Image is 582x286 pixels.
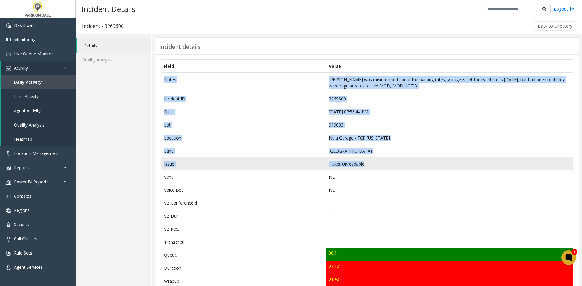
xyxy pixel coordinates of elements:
td: [DATE] 07:56:44 PM [326,105,573,118]
h3: Incident details [159,44,201,50]
img: 'icon' [6,180,11,185]
span: Contacts [14,193,32,199]
span: Reports [14,165,29,170]
span: Heatmap [14,136,32,142]
img: 'icon' [6,38,11,42]
p: NO [329,174,570,180]
p: NO [329,187,570,193]
td: Lot [161,118,326,131]
td: [GEOGRAPHIC_DATA] [326,144,573,157]
td: 00:11 [326,248,573,261]
span: Daily Activity [14,79,42,85]
td: Incident ID [161,92,326,105]
td: 3269600 [326,92,573,105]
h3: Incident - 3269600 [76,19,130,33]
span: Quality Analysis [14,122,45,128]
span: Regions [14,207,30,213]
span: Lane Activity [14,94,39,99]
span: Power BI Reports [14,179,49,185]
td: Queue [161,248,326,261]
img: logout [570,6,574,12]
img: 'icon' [6,194,11,199]
h3: Incident Details [79,2,138,16]
img: 'icon' [6,166,11,170]
span: Location Management [14,150,59,156]
a: Agent Activity [1,104,76,118]
span: Agent Services [14,264,43,270]
td: Nulu Garage - TCP [US_STATE] [326,131,573,144]
th: Value [326,60,573,73]
img: 'icon' [6,52,11,57]
a: Logout [554,6,574,12]
img: 'icon' [6,237,11,242]
td: 919003 [326,118,573,131]
a: Heatmap [1,132,76,146]
td: __:__ [326,209,573,222]
td: VB ConferenceId [161,196,326,209]
td: Transcript [161,235,326,248]
img: 'icon' [6,265,11,270]
td: [PERSON_NAME] was misinformed about the parking rates, garage is set for event rates [DATE], but ... [326,73,573,92]
img: 'icon' [6,66,11,71]
img: 'icon' [6,208,11,213]
button: Back to Directory [534,21,576,31]
img: 'icon' [6,222,11,227]
td: Duration [161,261,326,274]
img: 'icon' [6,23,11,28]
img: 'icon' [6,151,11,156]
td: Ticket Unreadable [326,157,573,170]
span: Activity [14,65,28,71]
span: Dashboard [14,22,36,28]
span: Security [14,222,29,227]
span: Call Centers [14,236,37,242]
td: Location [161,131,326,144]
th: Field [161,60,326,73]
a: Lane Activity [1,89,76,104]
td: Voice Bot [161,183,326,196]
span: Agent Activity [14,108,41,113]
td: Notes [161,73,326,92]
a: Daily Activity [1,75,76,89]
td: Issue [161,157,326,170]
span: Live Queue Monitor [14,51,53,57]
a: Activity [1,61,76,75]
img: 'icon' [6,251,11,256]
span: Rule Sets [14,250,32,256]
td: 07:13 [326,261,573,274]
td: Vend [161,170,326,183]
td: VB Dur [161,209,326,222]
a: Details [77,38,151,53]
div: 1 [571,249,577,255]
a: Quality Analysis [76,53,151,67]
td: Date [161,105,326,118]
a: Quality Analysis [1,118,76,132]
span: Monitoring [14,37,35,42]
td: VB Rec. [161,222,326,235]
td: Lane [161,144,326,157]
